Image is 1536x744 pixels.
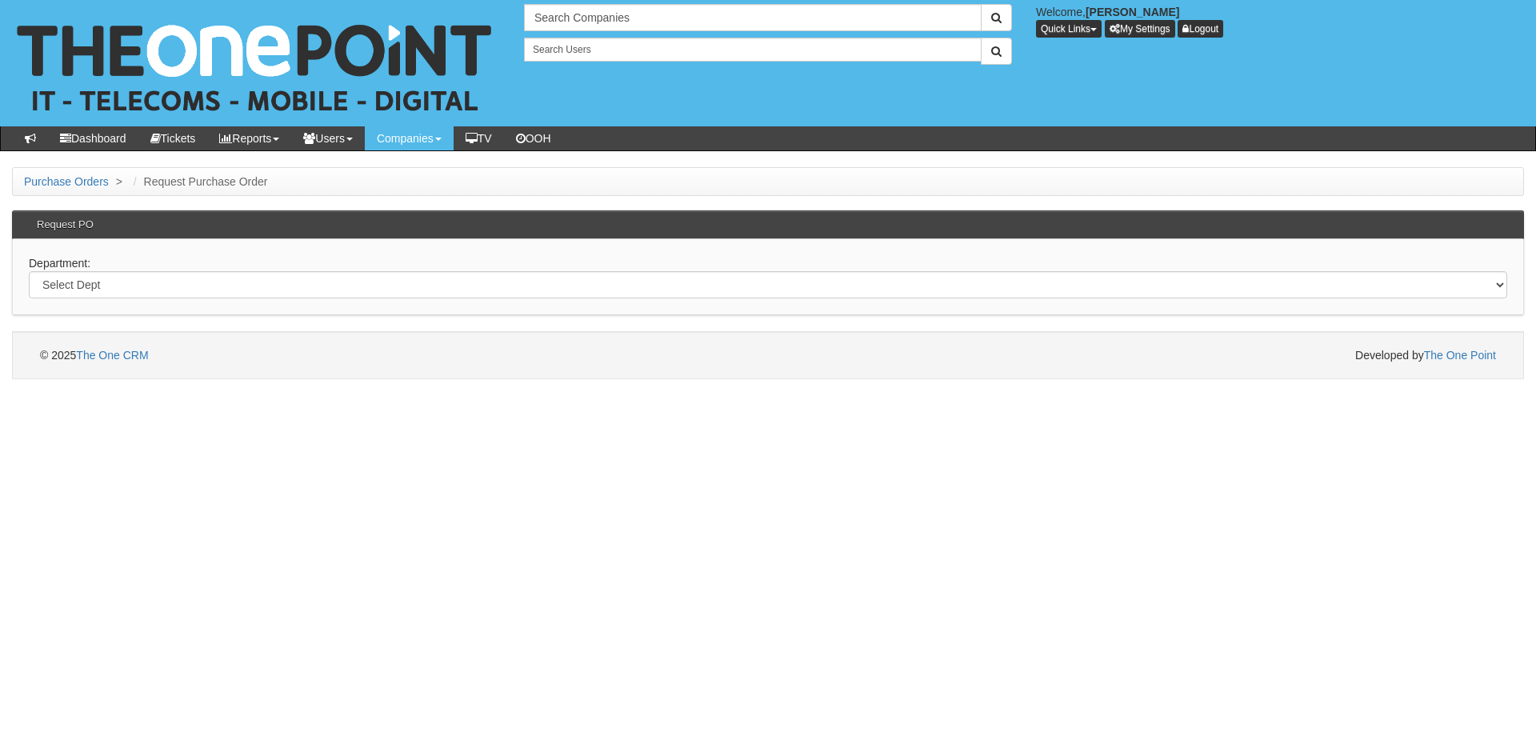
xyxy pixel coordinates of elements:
a: Users [291,126,365,150]
span: > [112,175,126,188]
button: Quick Links [1036,20,1102,38]
input: Search Users [524,38,982,62]
a: The One Point [1424,349,1496,362]
a: OOH [504,126,563,150]
span: Developed by [1355,347,1496,363]
a: Tickets [138,126,208,150]
a: Logout [1178,20,1223,38]
li: Request Purchase Order [130,174,268,190]
h3: Request PO [29,211,102,238]
a: Dashboard [48,126,138,150]
a: Companies [365,126,454,150]
a: Purchase Orders [24,175,109,188]
span: © 2025 [40,349,149,362]
a: Reports [207,126,291,150]
a: The One CRM [76,349,148,362]
div: Welcome, [1024,4,1536,38]
b: [PERSON_NAME] [1086,6,1179,18]
a: TV [454,126,504,150]
input: Search Companies [524,4,982,31]
div: Department: [12,239,1524,315]
a: My Settings [1105,20,1175,38]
